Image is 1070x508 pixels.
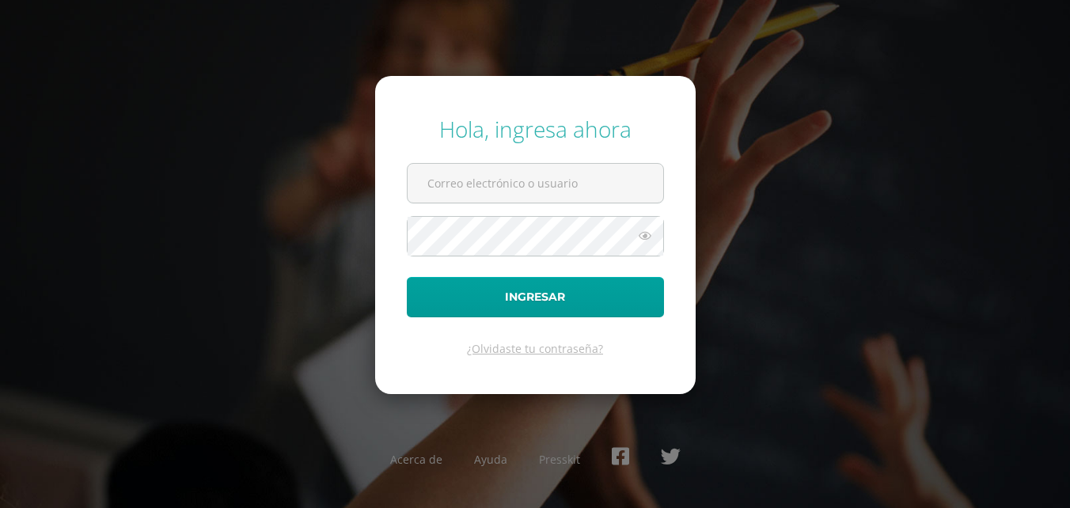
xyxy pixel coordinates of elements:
[474,452,507,467] a: Ayuda
[407,114,664,144] div: Hola, ingresa ahora
[407,277,664,317] button: Ingresar
[408,164,663,203] input: Correo electrónico o usuario
[390,452,442,467] a: Acerca de
[539,452,580,467] a: Presskit
[467,341,603,356] a: ¿Olvidaste tu contraseña?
